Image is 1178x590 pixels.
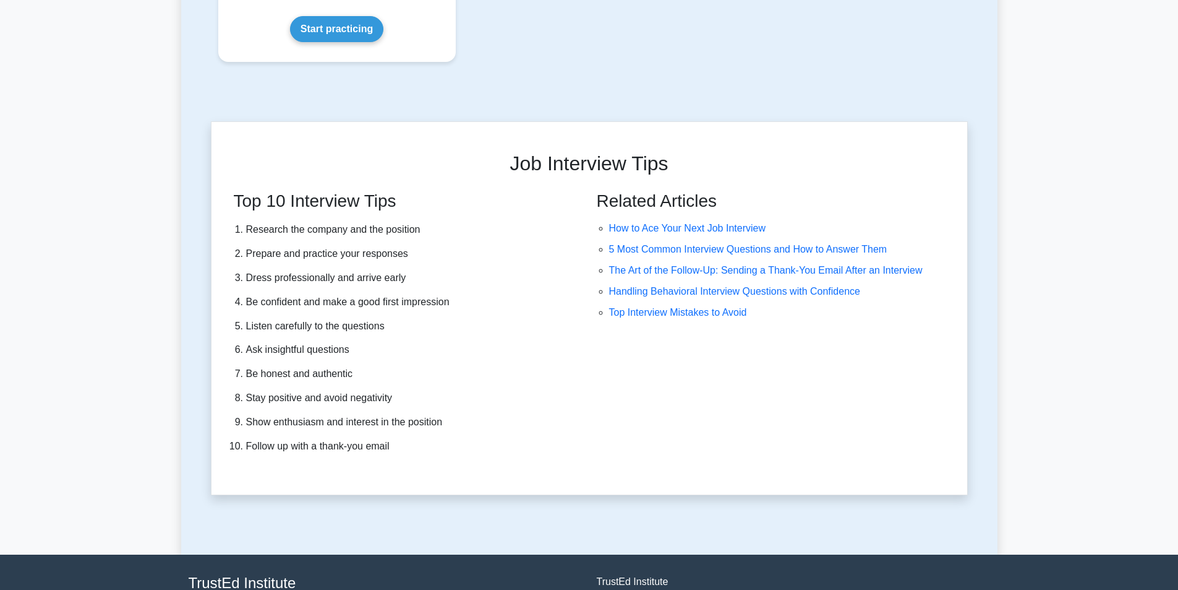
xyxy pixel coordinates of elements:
[246,365,574,383] li: Be honest and authentic
[609,244,887,254] a: 5 Most Common Interview Questions and How to Answer Them
[234,191,574,212] h3: Top 10 Interview Tips
[609,286,860,297] a: Handling Behavioral Interview Questions with Confidence
[246,414,574,432] li: Show enthusiasm and interest in the position
[246,438,574,456] li: Follow up with a thank-you email
[609,307,747,318] a: Top Interview Mistakes to Avoid
[246,389,574,407] li: Stay positive and avoid negativity
[246,318,574,336] li: Listen carefully to the questions
[246,341,574,359] li: Ask insightful questions
[246,293,574,311] li: Be confident and make a good first impression
[609,265,923,275] a: The Art of the Follow-Up: Sending a Thank-You Email After an Interview
[246,269,574,287] li: Dress professionally and arrive early
[609,223,766,233] a: How to Ace Your Next Job Interview
[290,16,383,42] a: Start practicing
[246,221,574,239] li: Research the company and the position
[246,245,574,263] li: Prepare and practice your responses
[597,191,952,212] h3: Related Articles
[211,152,967,175] h2: Job Interview Tips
